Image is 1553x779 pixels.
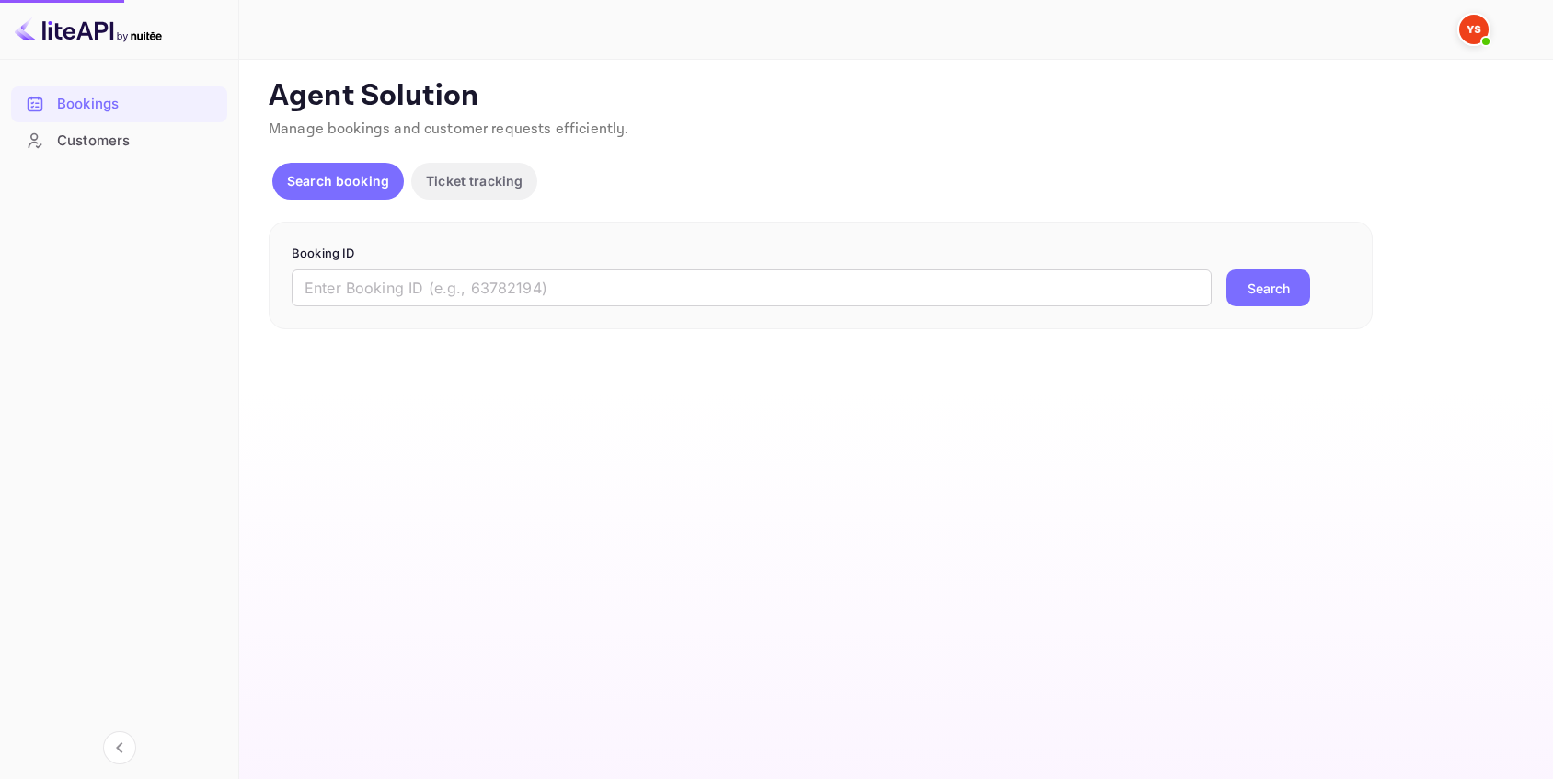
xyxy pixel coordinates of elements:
img: Yandex Support [1459,15,1489,44]
p: Ticket tracking [426,171,523,190]
img: LiteAPI logo [15,15,162,44]
input: Enter Booking ID (e.g., 63782194) [292,269,1212,306]
span: Manage bookings and customer requests efficiently. [269,120,629,139]
div: Bookings [11,86,227,122]
a: Customers [11,123,227,157]
button: Collapse navigation [103,731,136,764]
button: Search [1226,269,1310,306]
div: Customers [57,131,218,152]
p: Search booking [287,171,389,190]
p: Agent Solution [269,78,1520,115]
div: Bookings [57,94,218,115]
div: Customers [11,123,227,159]
a: Bookings [11,86,227,120]
p: Booking ID [292,245,1350,263]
